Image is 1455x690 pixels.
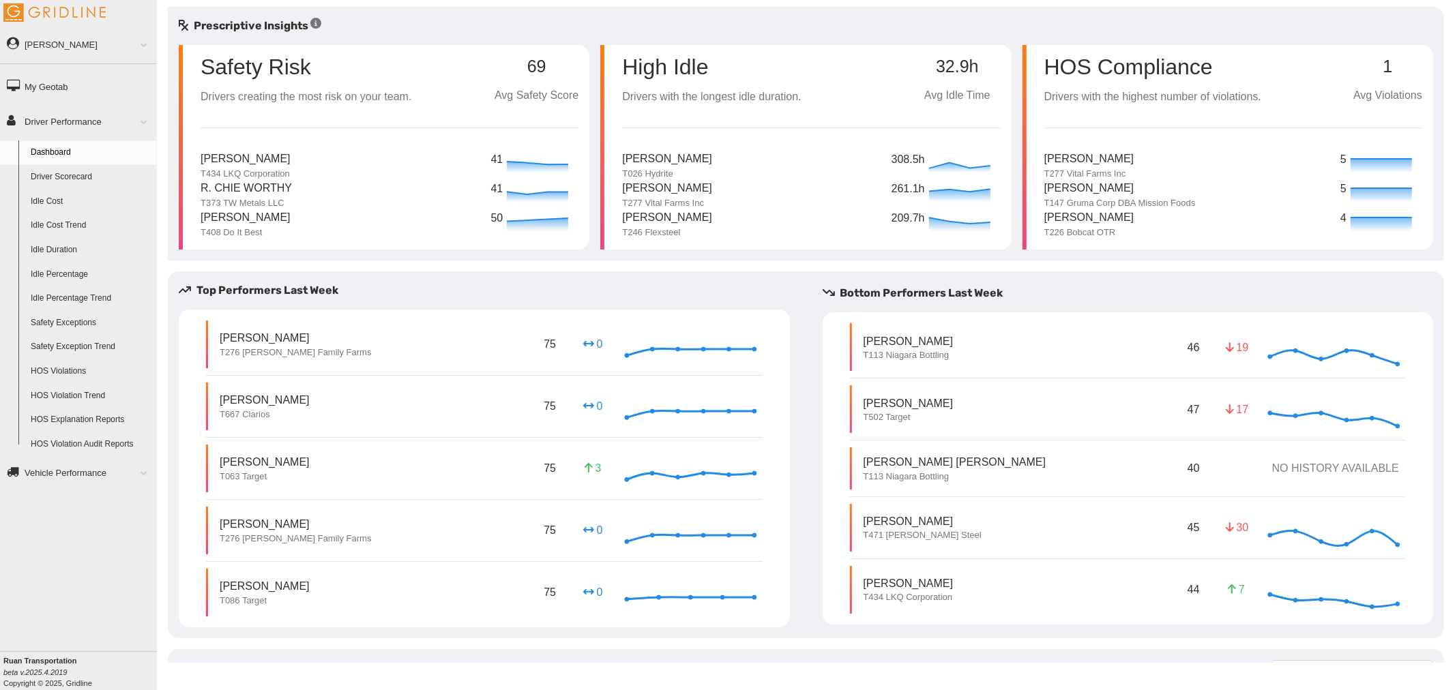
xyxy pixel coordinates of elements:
a: Idle Percentage Trend [25,286,157,311]
p: [PERSON_NAME] [220,330,372,346]
p: 261.1h [892,181,926,198]
p: 75 [541,395,559,417]
p: 17 [1226,402,1248,417]
p: T246 Flexsteel [622,226,712,239]
a: Idle Cost [25,190,157,214]
p: Avg Safety Score [495,87,578,104]
p: 50 [491,210,504,227]
p: 45 [1185,517,1203,538]
a: Safety Exceptions [25,311,157,335]
p: 4 [1340,210,1347,227]
p: T147 Gruma Corp DBA Mission Foods [1044,197,1196,209]
p: [PERSON_NAME] [864,395,954,411]
a: Idle Cost Trend [25,213,157,238]
p: Drivers creating the most risk on your team. [201,89,411,106]
p: 209.7h [892,210,926,227]
p: 0 [582,522,604,538]
p: T226 Bobcat OTR [1044,226,1134,239]
p: 1 [1353,57,1422,76]
p: 75 [541,333,559,355]
p: T276 [PERSON_NAME] Family Farms [220,346,372,359]
p: T113 Niagara Bottling [864,349,954,361]
p: [PERSON_NAME] [1044,180,1196,197]
img: Gridline [3,3,106,22]
p: [PERSON_NAME] [220,578,310,594]
div: Copyright © 2025, Gridline [3,655,157,689]
p: T063 Target [220,470,310,483]
p: T086 Target [220,595,310,607]
p: T434 LKQ Corporation [201,168,291,180]
p: T026 Hydrite [622,168,712,180]
p: 30 [1226,520,1248,535]
p: Drivers with the highest number of violations. [1044,89,1261,106]
a: Safety Exception Trend [25,335,157,359]
p: 7 [1226,582,1248,597]
p: [PERSON_NAME] [1044,209,1134,226]
p: [PERSON_NAME] [PERSON_NAME] [864,454,1046,470]
p: T277 Vital Farms Inc [622,197,712,209]
p: 0 [582,584,604,600]
p: 75 [541,520,559,541]
p: 75 [541,457,559,479]
p: [PERSON_NAME] [220,454,310,470]
p: Avg Violations [1353,87,1422,104]
p: T408 Do It Best [201,226,291,239]
p: [PERSON_NAME] [201,209,291,226]
p: T276 [PERSON_NAME] Family Farms [220,532,372,545]
p: T434 LKQ Corporation [864,591,954,603]
a: HOS Violation Trend [25,384,157,408]
p: 44 [1185,579,1203,600]
p: 69 [495,57,578,76]
p: 19 [1226,340,1248,355]
p: 5 [1340,151,1347,168]
p: 41 [491,181,504,198]
p: 0 [582,398,604,414]
i: beta v.2025.4.2019 [3,668,67,676]
p: [PERSON_NAME] [220,516,372,532]
p: 41 [491,151,504,168]
p: Drivers with the longest idle duration. [622,89,801,106]
b: Ruan Transportation [3,657,77,665]
p: T471 [PERSON_NAME] Steel [864,529,982,541]
p: 308.5h [892,151,926,168]
p: [PERSON_NAME] [220,392,310,408]
p: T667 Clarios [220,408,310,421]
a: HOS Explanation Reports [25,408,157,432]
p: NO HISTORY AVAILABLE [1238,460,1399,476]
p: 40 [1185,457,1203,479]
p: [PERSON_NAME] [622,209,712,226]
p: Safety Risk [201,56,311,78]
p: High Idle [622,56,801,78]
p: [PERSON_NAME] [1044,151,1134,168]
a: Driver Scorecard [25,165,157,190]
p: [PERSON_NAME] [864,513,982,529]
p: [PERSON_NAME] [622,151,712,168]
a: Dashboard [25,140,157,165]
p: T502 Target [864,411,954,423]
p: T277 Vital Farms Inc [1044,168,1134,180]
p: T373 TW Metals LLC [201,197,292,209]
h5: Bottom Performers Last Week [823,285,1445,301]
p: [PERSON_NAME] [864,333,954,349]
p: T113 Niagara Bottling [864,470,1046,483]
p: HOS Compliance [1044,56,1261,78]
a: Idle Percentage [25,262,157,287]
h5: Top Performers Last Week [179,282,801,299]
p: 5 [1340,181,1347,198]
h5: Prescriptive Insights [179,18,321,34]
a: HOS Violation Audit Reports [25,432,157,457]
a: Idle Duration [25,238,157,262]
p: [PERSON_NAME] [201,151,291,168]
p: [PERSON_NAME] [864,575,954,591]
a: HOS Violations [25,359,157,384]
p: 32.9h [914,57,1001,76]
p: R. Chie Worthy [201,180,292,197]
p: Avg Idle Time [914,87,1001,104]
p: 3 [582,460,604,476]
p: 46 [1185,337,1203,358]
p: 47 [1185,399,1203,420]
p: 0 [582,336,604,352]
p: 75 [541,582,559,603]
p: [PERSON_NAME] [622,180,712,197]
